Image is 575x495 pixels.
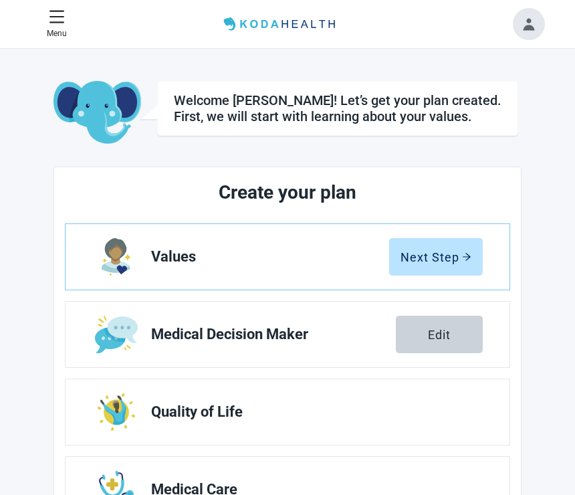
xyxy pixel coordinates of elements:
[400,250,471,264] div: Next Step
[219,13,343,35] img: Koda Health
[151,249,389,265] span: Values
[462,252,471,262] span: arrow-right
[396,316,483,353] button: Edit
[66,379,509,445] a: Edit Quality of Life section
[47,27,67,40] p: Menu
[174,92,501,124] div: Welcome [PERSON_NAME]! Let’s get your plan created. First, we will start with learning about your...
[428,328,451,341] div: Edit
[41,3,72,45] button: Close Menu
[66,224,509,290] a: Edit Values section
[389,238,483,276] button: Next Steparrow-right
[66,302,509,367] a: Edit Medical Decision Maker section
[115,178,460,207] h2: Create your plan
[151,404,472,420] span: Quality of Life
[151,326,396,342] span: Medical Decision Maker
[53,81,141,145] img: Koda Elephant
[513,8,545,40] button: Toggle account menu
[49,9,65,25] span: menu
